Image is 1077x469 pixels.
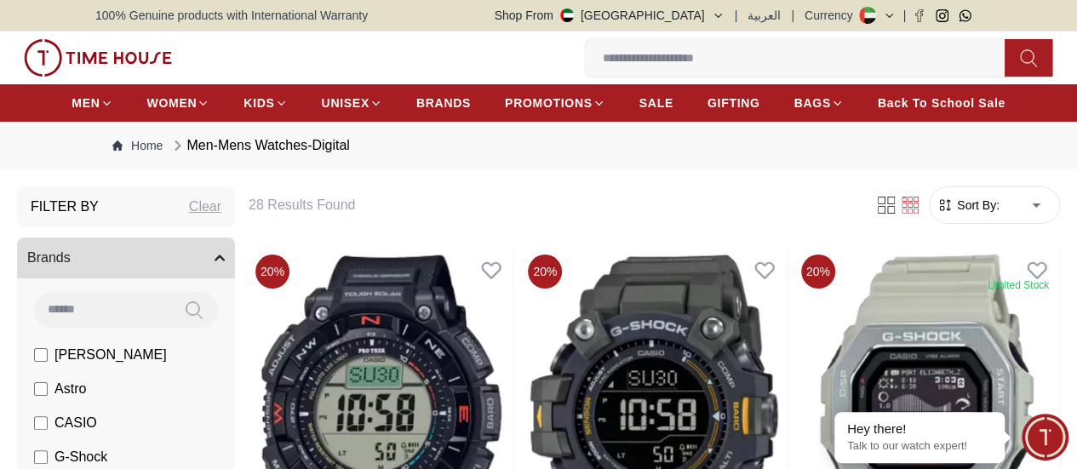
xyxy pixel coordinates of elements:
[707,94,760,112] span: GIFTING
[528,255,562,289] span: 20 %
[322,88,382,118] a: UNISEX
[639,88,673,118] a: SALE
[54,379,86,399] span: Astro
[255,255,289,289] span: 20 %
[95,7,368,24] span: 100% Genuine products with International Warranty
[707,88,760,118] a: GIFTING
[936,9,948,22] a: Instagram
[878,94,1005,112] span: Back To School Sale
[249,195,854,215] h6: 28 Results Found
[735,7,738,24] span: |
[416,88,471,118] a: BRANDS
[1022,414,1068,460] div: Chat Widget
[495,7,725,24] button: Shop From[GEOGRAPHIC_DATA]
[31,197,99,217] h3: Filter By
[505,94,593,112] span: PROMOTIONS
[801,255,835,289] span: 20 %
[54,447,107,467] span: G-Shock
[913,9,925,22] a: Facebook
[34,416,48,430] input: CASIO
[322,94,370,112] span: UNISEX
[639,94,673,112] span: SALE
[954,197,1000,214] span: Sort By:
[988,278,1049,292] div: Limited Stock
[54,413,97,433] span: CASIO
[937,197,1000,214] button: Sort By:
[805,7,860,24] div: Currency
[748,7,781,24] button: العربية
[34,382,48,396] input: Astro
[959,9,971,22] a: Whatsapp
[27,248,71,268] span: Brands
[243,94,274,112] span: KIDS
[17,237,235,278] button: Brands
[793,94,830,112] span: BAGS
[72,94,100,112] span: MEN
[791,7,794,24] span: |
[147,88,210,118] a: WOMEN
[34,450,48,464] input: G-Shock
[878,88,1005,118] a: Back To School Sale
[902,7,906,24] span: |
[416,94,471,112] span: BRANDS
[793,88,843,118] a: BAGS
[505,88,605,118] a: PROMOTIONS
[847,439,992,454] p: Talk to our watch expert!
[169,135,349,156] div: Men-Mens Watches-Digital
[243,88,287,118] a: KIDS
[95,122,982,169] nav: Breadcrumb
[147,94,198,112] span: WOMEN
[34,348,48,362] input: [PERSON_NAME]
[189,197,221,217] div: Clear
[24,39,172,77] img: ...
[560,9,574,22] img: United Arab Emirates
[54,345,167,365] span: [PERSON_NAME]
[112,137,163,154] a: Home
[72,88,112,118] a: MEN
[847,420,992,438] div: Hey there!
